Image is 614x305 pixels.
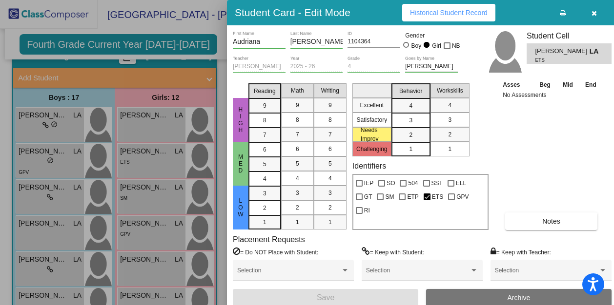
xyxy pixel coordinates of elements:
[328,115,332,124] span: 8
[348,38,400,45] input: Enter ID
[431,177,443,189] span: SST
[328,218,332,227] span: 1
[535,46,589,57] span: [PERSON_NAME]
[448,101,451,110] span: 4
[233,63,286,70] input: teacher
[263,174,266,183] span: 4
[236,197,245,218] span: Low
[291,86,304,95] span: Math
[296,145,299,153] span: 6
[296,159,299,168] span: 5
[317,293,334,302] span: Save
[263,218,266,227] span: 1
[296,115,299,124] span: 8
[409,101,412,110] span: 4
[402,4,495,21] button: Historical Student Record
[399,87,422,95] span: Behavior
[579,79,602,90] th: End
[411,41,422,50] div: Boy
[432,191,443,203] span: ETS
[296,189,299,197] span: 3
[590,46,603,57] span: LA
[527,31,612,40] h3: Student Cell
[233,235,305,244] label: Placement Requests
[328,203,332,212] span: 2
[385,191,394,203] span: SM
[233,247,318,257] label: = Do NOT Place with Student:
[296,130,299,139] span: 7
[362,247,424,257] label: = Keep with Student:
[290,63,343,70] input: year
[409,145,412,153] span: 1
[557,79,579,90] th: Mid
[348,63,400,70] input: grade
[505,212,597,230] button: Notes
[364,205,370,216] span: RI
[533,79,556,90] th: Beg
[405,31,458,40] mat-label: Gender
[408,177,418,189] span: 504
[410,9,488,17] span: Historical Student Record
[364,177,373,189] span: IEP
[263,204,266,212] span: 2
[387,177,395,189] span: SO
[456,177,466,189] span: ELL
[500,79,533,90] th: Asses
[452,40,460,52] span: NB
[328,145,332,153] span: 6
[328,101,332,110] span: 9
[431,41,441,50] div: Girl
[405,63,458,70] input: goes by name
[296,203,299,212] span: 2
[263,189,266,198] span: 3
[500,90,603,100] td: No Assessments
[254,87,276,95] span: Reading
[448,115,451,124] span: 3
[263,101,266,110] span: 9
[296,101,299,110] span: 9
[542,217,560,225] span: Notes
[328,159,332,168] span: 5
[328,130,332,139] span: 7
[409,116,412,125] span: 3
[352,161,386,171] label: Identifiers
[296,218,299,227] span: 1
[328,174,332,183] span: 4
[263,160,266,169] span: 5
[236,106,245,133] span: HIgh
[491,247,551,257] label: = Keep with Teacher:
[364,191,372,203] span: GT
[535,57,582,64] span: ETS
[407,191,418,203] span: ETP
[437,86,463,95] span: Workskills
[263,116,266,125] span: 8
[328,189,332,197] span: 3
[456,191,469,203] span: GPV
[508,294,531,302] span: Archive
[409,131,412,139] span: 2
[263,131,266,139] span: 7
[236,153,245,174] span: Med
[321,86,339,95] span: Writing
[235,6,350,19] h3: Student Card - Edit Mode
[263,145,266,154] span: 6
[448,130,451,139] span: 2
[296,174,299,183] span: 4
[448,145,451,153] span: 1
